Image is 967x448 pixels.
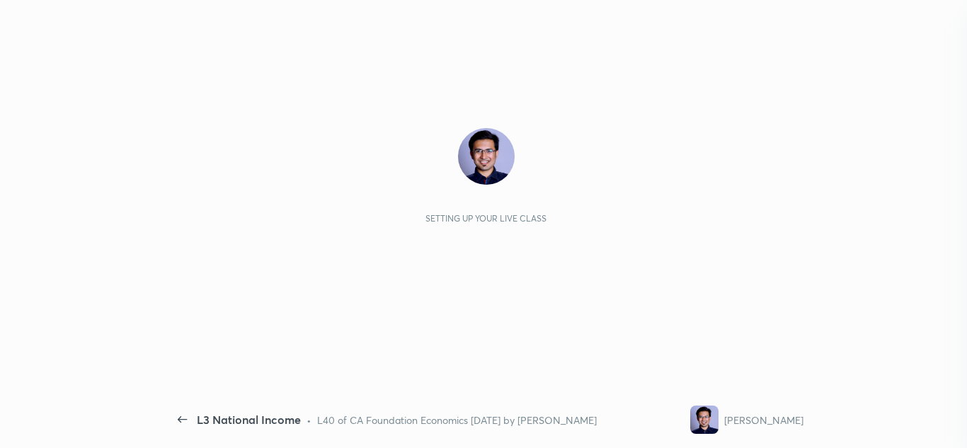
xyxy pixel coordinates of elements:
div: L40 of CA Foundation Economics [DATE] by [PERSON_NAME] [317,413,597,427]
div: Setting up your live class [425,213,547,224]
img: 5f78e08646bc44f99abb663be3a7d85a.jpg [458,128,515,185]
div: L3 National Income [197,411,301,428]
div: [PERSON_NAME] [724,413,803,427]
div: • [307,413,311,427]
img: 5f78e08646bc44f99abb663be3a7d85a.jpg [690,406,719,434]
